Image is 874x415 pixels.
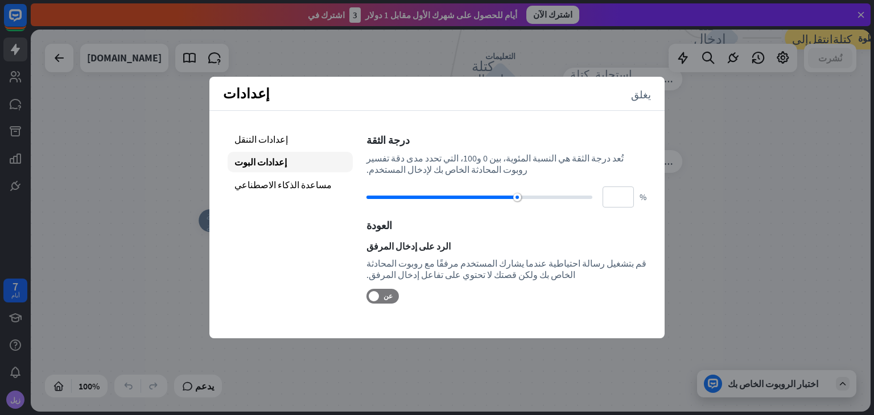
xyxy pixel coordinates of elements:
font: أيام للحصول على شهرك الأول مقابل 1 دولار [365,10,517,20]
font: [DOMAIN_NAME] [87,51,162,64]
font: اشترك في [308,10,345,20]
font: كتلة إدخال المستخدم [694,17,751,59]
font: استجابة الروبوت [639,73,699,85]
font: نُشرت [818,52,842,64]
font: زيل [10,396,20,404]
font: مساعدة الذكاء الاصطناعي [234,179,332,190]
font: قم بتشغيل رسالة احتياطية عندما يشارك المستخدم مرفقًا مع روبوت المحادثة الخاص بك ولكن قصتك لا تحتو... [366,258,646,280]
font: التعليمات [485,51,516,61]
font: إعدادات [223,85,270,102]
font: عن [384,292,393,300]
font: تُعد درجة الثقة هي النسبة المئوية، بين 0 و100، التي تحدد مدى دقة تفسير روبوت المحادثة الخاص بك لإ... [366,152,624,175]
font: كتلة إدخال المستخدم [472,58,529,99]
font: % [640,192,646,202]
font: العودة [366,219,392,232]
font: استجابة الروبوت [639,156,699,167]
font: 100% [79,380,100,392]
font: الرد على إدخال المرفق [366,240,451,252]
font: إعدادات البوت [234,156,287,168]
font: درجة الثقة [366,134,410,147]
font: إعدادات التنقل [234,134,288,145]
div: zwfa-sa.com [87,44,162,72]
font: كتلة_انتقل_إلى [792,32,852,44]
font: اشترك الآن [533,9,572,20]
font: الصفحة الرئيسية_2 [206,209,246,232]
font: يدعم [195,380,214,392]
font: اختبار الروبوت الخاص بك [728,378,818,389]
font: 3 [353,10,357,20]
font: أيام [11,292,20,299]
font: يغلق [631,89,651,99]
font: استجابة كتلة الروبوت [570,68,632,90]
button: نُشرت [808,48,852,68]
a: 7 أيام [3,279,27,302]
font: 7 [13,279,18,293]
